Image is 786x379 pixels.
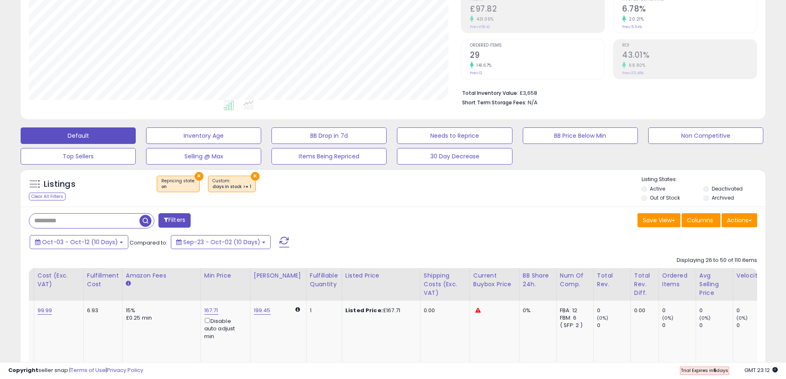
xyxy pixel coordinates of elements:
div: [PERSON_NAME] [254,271,303,280]
button: Items Being Repriced [271,148,387,165]
b: 5 [713,367,716,374]
li: £3,658 [462,87,751,97]
div: £0.25 min [126,314,194,322]
a: Privacy Policy [107,366,143,374]
div: BB Share 24h. [523,271,553,289]
span: Sep-23 - Oct-02 (10 Days) [183,238,260,246]
div: 0 [597,307,630,314]
h2: 43.01% [622,50,757,61]
button: BB Price Below Min [523,127,638,144]
div: £167.71 [345,307,414,314]
button: 30 Day Decrease [397,148,512,165]
small: Prev: 12 [470,71,482,75]
small: 20.21% [626,16,644,22]
b: Total Inventory Value: [462,89,518,97]
a: 199.45 [254,306,271,315]
span: Oct-03 - Oct-12 (10 Days) [42,238,118,246]
button: Top Sellers [21,148,136,165]
small: Prev: 5.64% [622,24,642,29]
button: Sep-23 - Oct-02 (10 Days) [171,235,271,249]
div: Avg Selling Price [699,271,729,297]
div: seller snap | | [8,367,143,374]
div: 0 [662,322,696,329]
div: Total Rev. Diff. [634,271,655,297]
small: Prev: 25.48% [622,71,644,75]
small: (0%) [699,315,711,321]
div: Cost (Exc. VAT) [38,271,80,289]
div: Amazon Fees [126,271,197,280]
div: on [161,184,195,190]
div: 0 [662,307,696,314]
div: 0.00 [634,307,652,314]
div: Velocity [736,271,767,280]
div: Disable auto adjust min [204,316,244,340]
b: Short Term Storage Fees: [462,99,526,106]
div: 1 [310,307,335,314]
label: Active [650,185,665,192]
div: Fulfillable Quantity [310,271,338,289]
span: ROI [622,43,757,48]
div: Fulfillment Cost [87,271,119,289]
button: Oct-03 - Oct-12 (10 Days) [30,235,128,249]
b: Listed Price: [345,306,383,314]
div: 0 [699,322,733,329]
label: Archived [712,194,734,201]
button: × [195,172,203,181]
button: Columns [682,213,720,227]
span: Repricing state : [161,178,195,190]
div: days in stock >= 1 [212,184,251,190]
label: Out of Stock [650,194,680,201]
span: Ordered Items [470,43,604,48]
strong: Copyright [8,366,38,374]
button: Save View [637,213,680,227]
div: 0 [736,322,770,329]
button: Default [21,127,136,144]
small: 68.80% [626,62,645,68]
a: Terms of Use [71,366,106,374]
div: 0.00 [424,307,463,314]
span: N/A [528,99,538,106]
small: 141.67% [474,62,492,68]
div: Displaying 26 to 50 of 110 items [677,257,757,264]
small: (0%) [662,315,674,321]
div: Min Price [204,271,247,280]
div: FBA: 12 [560,307,587,314]
p: Listing States: [642,176,765,184]
span: Compared to: [130,239,168,247]
button: Actions [722,213,757,227]
div: Ordered Items [662,271,692,289]
button: Selling @ Max [146,148,261,165]
div: Total Rev. [597,271,627,289]
div: Num of Comp. [560,271,590,289]
div: FBM: 6 [560,314,587,322]
span: Trial Expires in days [681,367,728,374]
span: 2025-10-13 23:12 GMT [744,366,778,374]
div: Current Buybox Price [473,271,516,289]
small: 431.05% [474,16,494,22]
h5: Listings [44,179,76,190]
div: Shipping Costs (Exc. VAT) [424,271,466,297]
small: Prev: £18.42 [470,24,490,29]
div: ( SFP: 2 ) [560,322,587,329]
div: 6.93 [87,307,116,314]
span: Columns [687,216,713,224]
div: Clear All Filters [29,193,66,200]
div: 0% [523,307,550,314]
button: Needs to Reprice [397,127,512,144]
span: Custom: [212,178,251,190]
h2: 29 [470,50,604,61]
h2: 6.78% [622,4,757,15]
a: 99.99 [38,306,52,315]
div: 15% [126,307,194,314]
div: 0 [699,307,733,314]
div: 0 [597,322,630,329]
label: Deactivated [712,185,743,192]
button: Filters [158,213,191,228]
button: Non Competitive [648,127,763,144]
small: (0%) [736,315,748,321]
small: Amazon Fees. [126,280,131,287]
div: 0 [736,307,770,314]
a: 167.71 [204,306,218,315]
small: (0%) [597,315,609,321]
div: Listed Price [345,271,417,280]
